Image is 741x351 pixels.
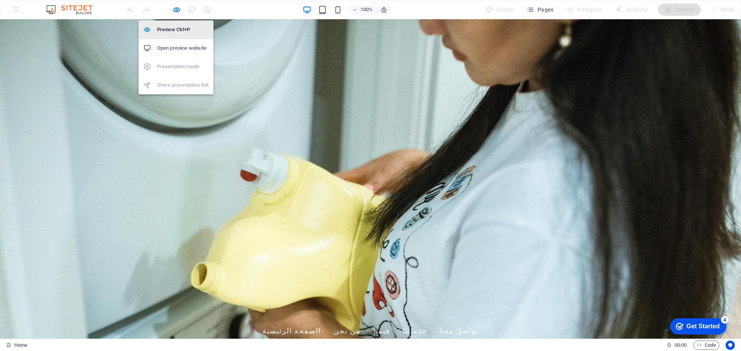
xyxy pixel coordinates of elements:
[482,3,518,16] div: Design (Ctrl+Alt+Y)
[44,5,102,14] img: Editor Logo
[262,302,321,321] a: الصفحة الرئيسية
[360,5,373,14] h6: 100%
[523,3,557,16] button: Pages
[697,341,716,350] span: Code
[693,341,719,350] button: Code
[157,44,209,53] h6: Open preview website
[726,341,735,350] button: Usercentrics
[6,4,63,20] div: Get Started 4 items remaining, 20% complete
[157,25,209,34] h6: Preview Ctrl+P
[6,341,27,350] a: Click to cancel selection. Double-click to open Pages
[373,302,390,321] a: قيمنا
[667,341,687,350] h6: Session time
[440,302,479,321] a: تواصل معنا
[526,6,553,13] span: Pages
[675,341,687,350] span: 00 00
[23,8,56,15] div: Get Started
[57,2,65,9] div: 4
[333,302,361,321] a: من نحن
[680,342,681,348] span: :
[349,5,376,14] button: 100%
[403,302,427,321] a: خدماتنا
[381,6,387,13] i: On resize automatically adjust zoom level to fit chosen device.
